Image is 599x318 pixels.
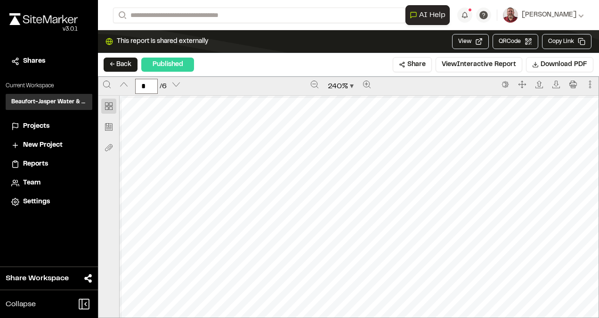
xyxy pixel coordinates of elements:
p: Current Workspace [6,82,92,90]
button: Bookmark [101,119,116,134]
input: Enter a page number [135,79,158,94]
span: AI Help [419,9,445,21]
span: Projects [23,121,49,132]
button: Zoom document [324,79,357,94]
button: Search [113,8,130,23]
button: Attachment [101,140,116,155]
button: More actions [583,77,598,92]
a: Settings [11,197,87,207]
span: 240 % [328,81,348,92]
button: Switch to the dark theme [498,77,513,92]
span: / 6 [160,81,167,92]
span: New Project [23,140,63,151]
img: User [503,8,518,23]
button: Share [393,57,432,72]
button: Zoom out [307,77,322,92]
button: ViewInteractive Report [436,57,522,72]
div: Published [141,58,194,72]
button: Open AI Assistant [405,5,450,25]
span: Collapse [6,299,36,310]
button: Next page [169,77,184,92]
img: rebrand.png [9,13,78,25]
button: Copy Link [542,34,591,49]
a: Reports [11,159,87,169]
button: Zoom in [359,77,374,92]
span: Reports [23,159,48,169]
a: New Project [11,140,87,151]
button: QRCode [493,34,538,49]
h3: Beaufort-Jasper Water & Sewer Authority [11,98,87,106]
button: Print [566,77,581,92]
button: Open file [532,77,547,92]
span: [PERSON_NAME] [522,10,576,20]
button: View [452,34,489,49]
span: Shares [23,56,45,67]
button: Thumbnail [101,99,116,114]
button: ← Back [104,58,138,72]
span: Download PDF [541,59,587,70]
button: Search [99,77,114,92]
span: Team [23,178,40,188]
button: [PERSON_NAME] [503,8,584,23]
div: Oh geez...please don't... [9,25,78,33]
a: Shares [11,56,87,67]
button: Full screen [515,77,530,92]
button: Download PDF [526,57,593,72]
span: Share Workspace [6,273,69,284]
button: Previous page [116,77,131,92]
span: Settings [23,197,50,207]
a: Team [11,178,87,188]
button: Download [549,77,564,92]
span: This report is shared externally [117,36,208,47]
div: Open AI Assistant [405,5,453,25]
a: Projects [11,121,87,132]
